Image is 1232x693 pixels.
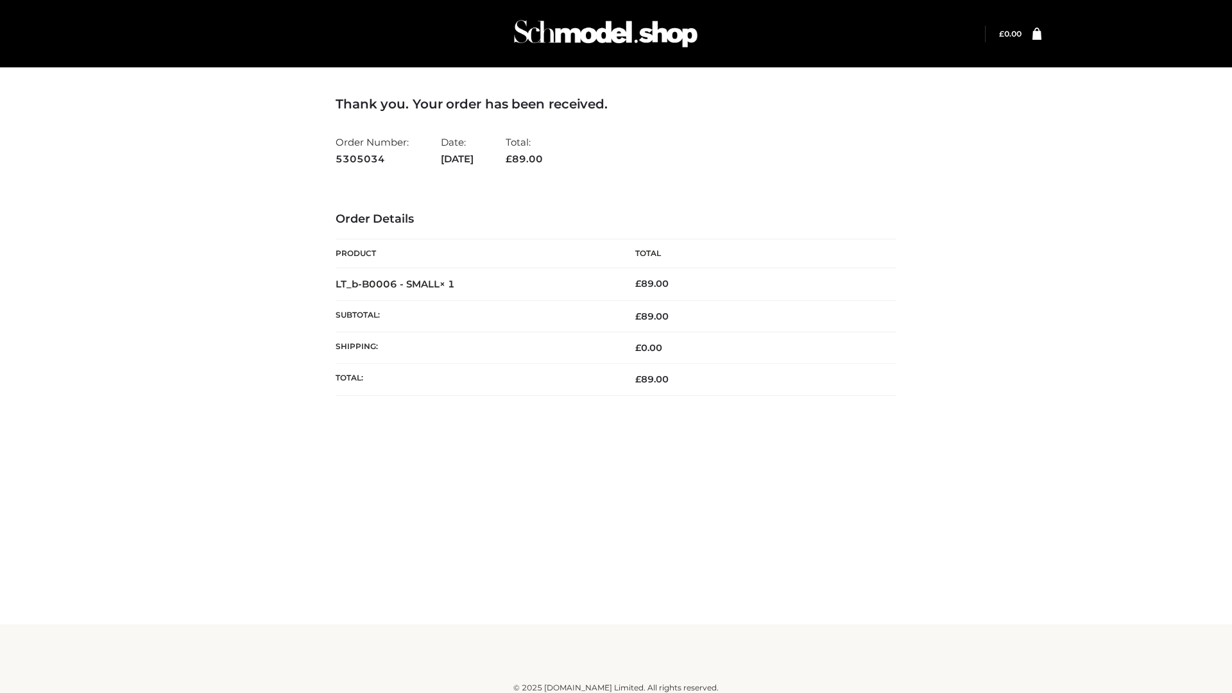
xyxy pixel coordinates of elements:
span: 89.00 [635,373,669,385]
span: £ [635,278,641,289]
img: Schmodel Admin 964 [509,8,702,59]
span: £ [635,373,641,385]
bdi: 89.00 [635,278,669,289]
th: Total [616,239,896,268]
h3: Order Details [336,212,896,227]
strong: LT_b-B0006 - SMALL [336,278,455,290]
h3: Thank you. Your order has been received. [336,96,896,112]
li: Date: [441,131,474,170]
li: Order Number: [336,131,409,170]
th: Total: [336,364,616,395]
span: 89.00 [635,311,669,322]
span: 89.00 [506,153,543,165]
span: £ [635,342,641,354]
bdi: 0.00 [999,29,1022,38]
span: £ [635,311,641,322]
span: £ [506,153,512,165]
li: Total: [506,131,543,170]
th: Subtotal: [336,300,616,332]
bdi: 0.00 [635,342,662,354]
th: Shipping: [336,332,616,364]
strong: × 1 [440,278,455,290]
strong: 5305034 [336,151,409,167]
a: £0.00 [999,29,1022,38]
th: Product [336,239,616,268]
span: £ [999,29,1004,38]
strong: [DATE] [441,151,474,167]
